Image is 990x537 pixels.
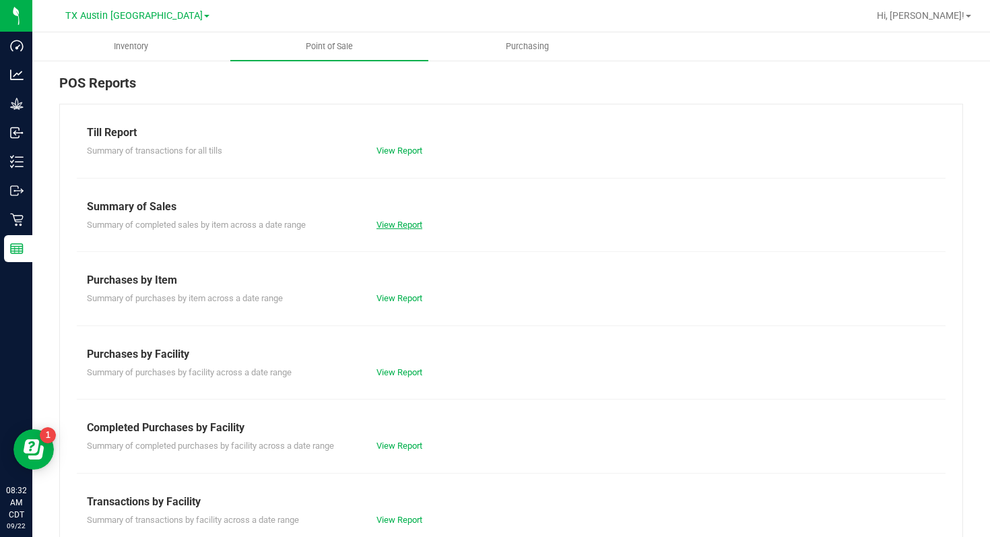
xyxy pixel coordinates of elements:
div: Transactions by Facility [87,494,935,510]
a: Point of Sale [230,32,428,61]
inline-svg: Analytics [10,68,24,82]
a: Purchasing [428,32,626,61]
div: Summary of Sales [87,199,935,215]
div: Purchases by Item [87,272,935,288]
inline-svg: Retail [10,213,24,226]
inline-svg: Inventory [10,155,24,168]
iframe: Resource center [13,429,54,470]
span: Summary of completed sales by item across a date range [87,220,306,230]
div: Purchases by Facility [87,346,935,362]
inline-svg: Inbound [10,126,24,139]
div: Completed Purchases by Facility [87,420,935,436]
span: Purchasing [488,40,567,53]
span: Summary of transactions by facility across a date range [87,515,299,525]
div: POS Reports [59,73,963,104]
a: View Report [376,515,422,525]
span: Inventory [96,40,166,53]
a: View Report [376,293,422,303]
p: 08:32 AM CDT [6,484,26,521]
span: TX Austin [GEOGRAPHIC_DATA] [65,10,203,22]
span: Summary of purchases by item across a date range [87,293,283,303]
inline-svg: Outbound [10,184,24,197]
span: Point of Sale [288,40,371,53]
p: 09/22 [6,521,26,531]
div: Till Report [87,125,935,141]
inline-svg: Dashboard [10,39,24,53]
span: Summary of transactions for all tills [87,146,222,156]
inline-svg: Grow [10,97,24,110]
a: View Report [376,367,422,377]
a: View Report [376,146,422,156]
a: View Report [376,220,422,230]
a: View Report [376,441,422,451]
inline-svg: Reports [10,242,24,255]
iframe: Resource center unread badge [40,427,56,443]
span: Summary of completed purchases by facility across a date range [87,441,334,451]
span: Hi, [PERSON_NAME]! [877,10,964,21]
a: Inventory [32,32,230,61]
span: Summary of purchases by facility across a date range [87,367,292,377]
